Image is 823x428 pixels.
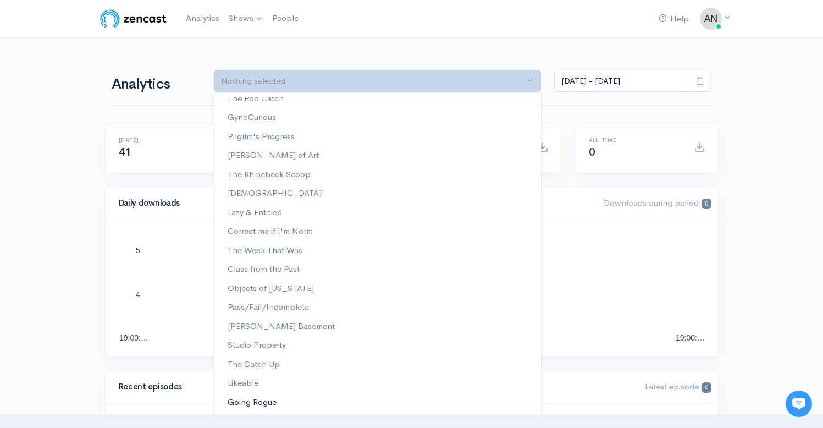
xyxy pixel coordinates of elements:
span: 0 [702,382,711,393]
img: ... [700,8,722,30]
span: Likeable [228,377,258,389]
h6: All time [589,137,681,143]
span: Latest episode: [645,381,711,392]
span: Studio Property [228,339,286,352]
span: The Rhinebeck Scoop [228,168,311,181]
h4: Recent episodes [119,382,385,392]
span: 0 [589,145,595,159]
span: Going Rogue [228,396,277,409]
span: 41 [119,145,131,159]
svg: A chart. [119,233,705,343]
span: Objects of [US_STATE] [228,282,314,295]
span: Correct me if I'm Norm [228,225,313,238]
h2: Just let us know if you need anything and we'll be happy to help! 🙂 [16,73,203,126]
input: Search articles [32,207,196,229]
input: analytics date range selector [554,70,689,92]
a: Analytics [181,7,224,30]
p: Find an answer quickly [15,189,205,202]
a: Help [654,7,693,31]
span: Downloads during period: [604,197,711,208]
button: Nothing selected [214,70,542,92]
text: 19:00:… [119,333,148,342]
h6: [DATE] [119,137,211,143]
span: [PERSON_NAME] of Art [228,149,319,162]
span: 0 [702,199,711,209]
span: The Week That Was [228,244,302,257]
span: Pilgrim's Progress [228,130,295,143]
text: 19:00:… [676,333,705,342]
span: Class from the Past [228,263,300,276]
iframe: gist-messenger-bubble-iframe [786,391,812,417]
button: New conversation [17,146,203,168]
span: The Pod Catch [228,92,284,105]
span: New conversation [71,152,132,161]
h1: Analytics [112,76,201,92]
span: GynoCurious [228,111,276,124]
text: 4 [136,290,140,299]
h1: Hi 👋 [16,53,203,71]
span: Pass/Fail/Incomplete [228,301,309,314]
span: [DEMOGRAPHIC_DATA]! [228,187,324,200]
text: 5 [136,246,140,255]
a: Shows [224,7,268,31]
h4: Daily downloads [119,199,591,208]
a: People [268,7,303,30]
span: The Catch Up [228,358,280,371]
span: Lazy & Entitled [228,206,282,219]
img: ZenCast Logo [98,8,168,30]
span: [PERSON_NAME] Basement [228,320,335,333]
div: Nothing selected [221,75,524,87]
